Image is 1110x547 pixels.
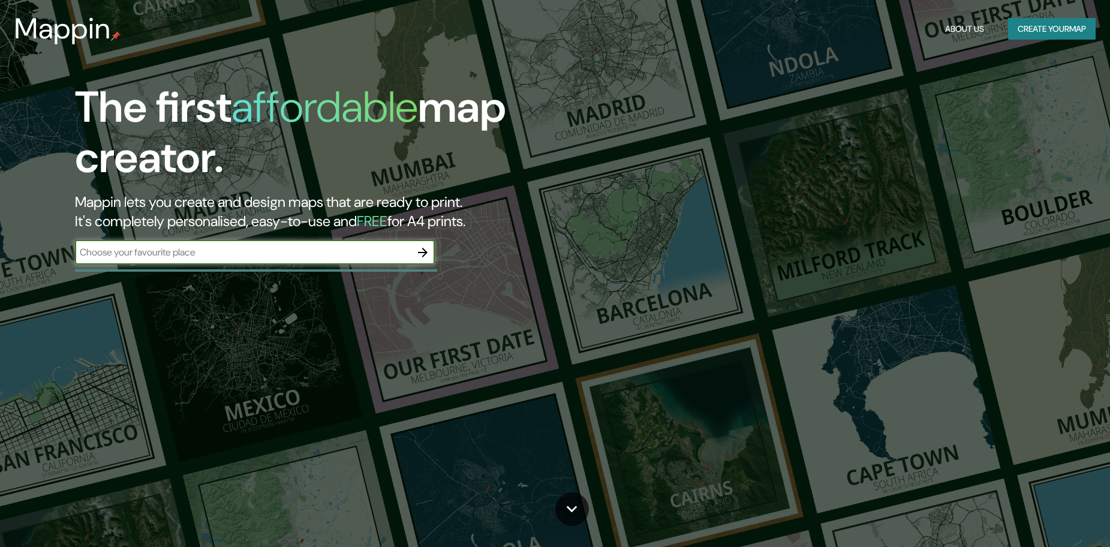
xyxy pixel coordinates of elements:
h1: affordable [231,79,418,135]
h3: Mappin [14,12,111,46]
button: About Us [940,18,989,40]
h2: Mappin lets you create and design maps that are ready to print. It's completely personalised, eas... [75,193,630,231]
button: Create yourmap [1008,18,1096,40]
input: Choose your favourite place [75,245,411,259]
h1: The first map creator. [75,82,630,193]
img: mappin-pin [111,31,121,41]
h5: FREE [357,212,387,230]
